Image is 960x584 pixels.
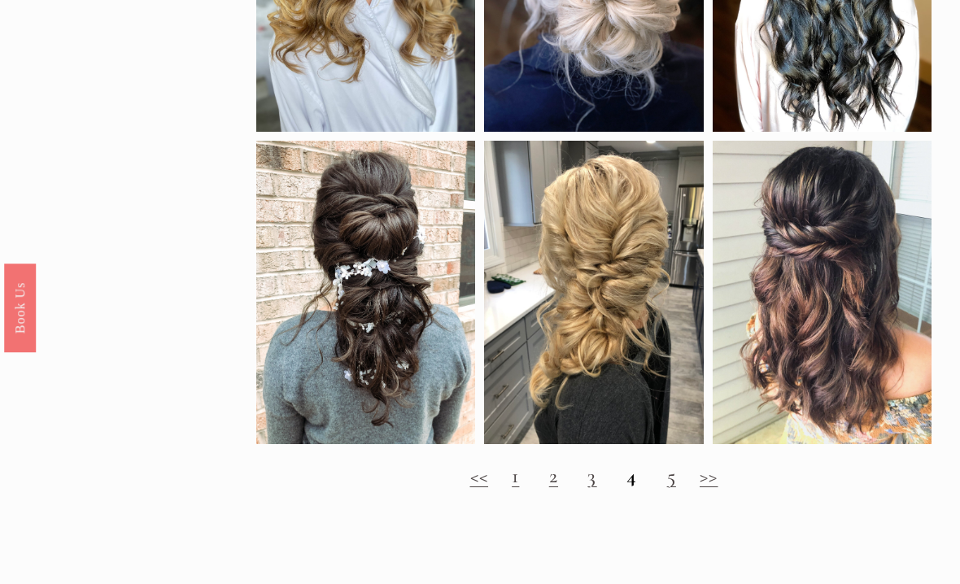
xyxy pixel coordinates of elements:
[587,464,596,488] a: 3
[626,464,637,488] strong: 4
[667,464,676,488] a: 5
[470,464,489,488] a: <<
[549,464,558,488] a: 2
[4,264,36,352] a: Book Us
[700,464,718,488] a: >>
[512,464,519,488] a: 1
